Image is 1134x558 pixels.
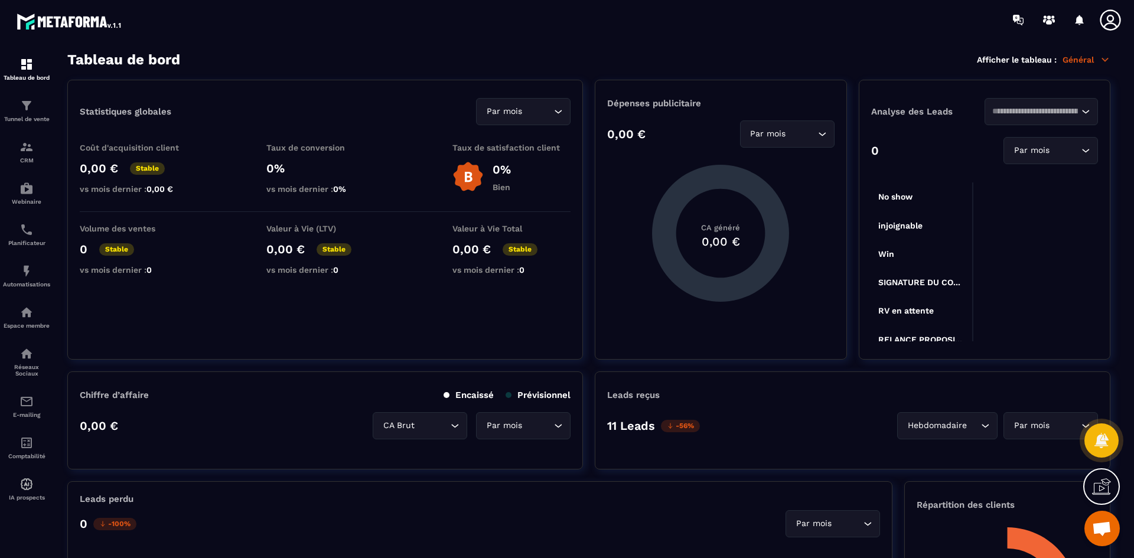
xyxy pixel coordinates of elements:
span: 0,00 € [146,184,173,194]
div: Search for option [786,510,880,537]
span: 0 [333,265,338,275]
img: scheduler [19,223,34,237]
p: Automatisations [3,281,50,288]
p: Réseaux Sociaux [3,364,50,377]
a: formationformationTableau de bord [3,48,50,90]
p: Prévisionnel [506,390,571,400]
img: automations [19,264,34,278]
p: Chiffre d’affaire [80,390,149,400]
span: Par mois [484,419,524,432]
p: 0 [871,143,879,158]
span: Par mois [793,517,834,530]
p: Tunnel de vente [3,116,50,122]
p: vs mois dernier : [266,265,384,275]
p: CRM [3,157,50,164]
p: Valeur à Vie (LTV) [266,224,384,233]
tspan: injoignable [878,221,923,231]
span: 0 [146,265,152,275]
p: -56% [661,420,700,432]
p: E-mailing [3,412,50,418]
p: Stable [317,243,351,256]
p: vs mois dernier : [266,184,384,194]
div: Search for option [1003,137,1098,164]
p: Statistiques globales [80,106,171,117]
p: Dépenses publicitaire [607,98,834,109]
img: email [19,394,34,409]
img: logo [17,11,123,32]
input: Search for option [524,419,551,432]
p: 0 [80,242,87,256]
span: CA Brut [380,419,417,432]
p: Analyse des Leads [871,106,985,117]
img: accountant [19,436,34,450]
img: automations [19,477,34,491]
p: 0% [493,162,511,177]
p: Espace membre [3,322,50,329]
p: 0,00 € [607,127,646,141]
tspan: RV en attente [878,306,934,315]
a: automationsautomationsWebinaire [3,172,50,214]
p: 11 Leads [607,419,655,433]
p: Volume des ventes [80,224,198,233]
p: Général [1063,54,1110,65]
p: Répartition des clients [917,500,1098,510]
h3: Tableau de bord [67,51,180,68]
p: Stable [99,243,134,256]
span: 0 [519,265,524,275]
p: Leads reçus [607,390,660,400]
p: Tableau de bord [3,74,50,81]
p: -100% [93,518,136,530]
p: 0,00 € [80,161,118,175]
a: automationsautomationsEspace membre [3,296,50,338]
span: Par mois [484,105,524,118]
input: Search for option [417,419,448,432]
span: Par mois [748,128,788,141]
div: Search for option [476,412,571,439]
img: automations [19,305,34,319]
tspan: RELANCE PROPOSI... [878,335,962,344]
a: social-networksocial-networkRéseaux Sociaux [3,338,50,386]
p: 0,00 € [80,419,118,433]
span: Par mois [1011,144,1052,157]
p: Bien [493,182,511,192]
p: vs mois dernier : [80,265,198,275]
img: formation [19,99,34,113]
div: Search for option [740,120,835,148]
a: formationformationCRM [3,131,50,172]
span: Par mois [1011,419,1052,432]
p: 0% [266,161,384,175]
img: social-network [19,347,34,361]
span: Hebdomadaire [905,419,969,432]
a: formationformationTunnel de vente [3,90,50,131]
div: Search for option [1003,412,1098,439]
p: Taux de satisfaction client [452,143,571,152]
span: 0% [333,184,346,194]
p: Taux de conversion [266,143,384,152]
a: schedulerschedulerPlanificateur [3,214,50,255]
p: Planificateur [3,240,50,246]
p: vs mois dernier : [80,184,198,194]
p: 0,00 € [266,242,305,256]
tspan: No show [878,192,913,201]
p: Valeur à Vie Total [452,224,571,233]
input: Search for option [788,128,815,141]
p: Stable [503,243,537,256]
p: Coût d'acquisition client [80,143,198,152]
tspan: SIGNATURE DU CO... [878,278,960,287]
input: Search for option [1052,144,1078,157]
p: vs mois dernier : [452,265,571,275]
input: Search for option [834,517,861,530]
p: Webinaire [3,198,50,205]
p: Leads perdu [80,494,133,504]
a: accountantaccountantComptabilité [3,427,50,468]
p: 0,00 € [452,242,491,256]
tspan: Win [878,249,894,259]
input: Search for option [1052,419,1078,432]
p: 0 [80,517,87,531]
img: formation [19,57,34,71]
div: Search for option [897,412,998,439]
input: Search for option [524,105,551,118]
p: Encaissé [444,390,494,400]
div: Search for option [373,412,467,439]
p: Stable [130,162,165,175]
